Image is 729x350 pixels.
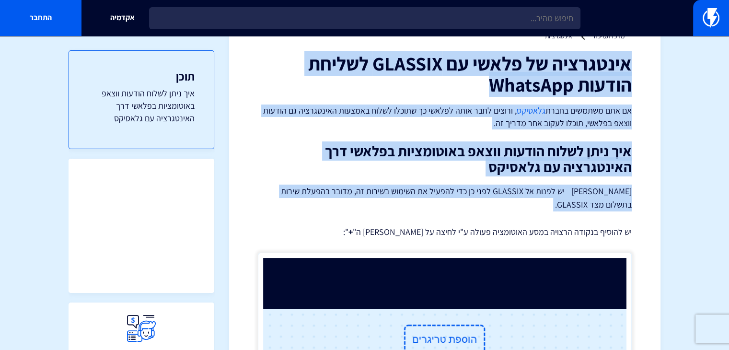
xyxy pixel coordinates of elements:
h1: אינטגרציה של פלאשי עם GLASSIX לשליחת הודעות WhatsApp [258,53,632,95]
a: מרכז תמיכה [594,32,625,40]
h2: איך ניתן לשלוח הודעות ווצאפ באוטומציות בפלאשי דרך האינטגרציה עם גלאסיקס [258,143,632,175]
input: חיפוש מהיר... [149,7,580,29]
a: גלאסיקס [517,105,545,116]
h3: תוכן [88,70,195,82]
p: [PERSON_NAME] - יש לפנות אל GLASSIX לפני כן כדי להפעיל את השימוש בשירות זה, מדובר בהפעלת שירות בת... [258,185,632,211]
a: אינטגרציות [545,32,572,40]
p: אם אתם משתמשים בחברת , ורוצים לחבר אותה לפלאשי כך שתוכלו לשלוח באמצעות האינטגרציה גם הודעות ווצאפ... [258,105,632,129]
a: איך ניתן לשלוח הודעות ווצאפ באוטומציות בפלאשי דרך האינטגרציה עם גלאסיקס [88,87,195,124]
p: יש להוסיף בנקודה הרצויה במסע האוטומציה פעולה ע"י לחיצה על [PERSON_NAME] ה" ": [258,226,632,238]
strong: + [348,226,353,237]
